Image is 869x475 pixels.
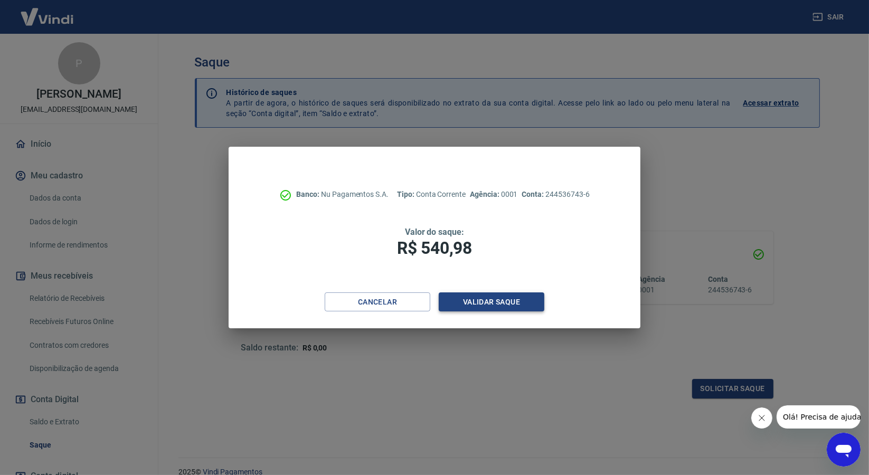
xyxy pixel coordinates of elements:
[470,189,517,200] p: 0001
[777,405,861,429] iframe: Mensagem da empresa
[6,7,89,16] span: Olá! Precisa de ajuda?
[522,189,590,200] p: 244536743-6
[405,227,464,237] span: Valor do saque:
[470,190,501,198] span: Agência:
[397,189,466,200] p: Conta Corrente
[296,189,389,200] p: Nu Pagamentos S.A.
[751,407,772,429] iframe: Fechar mensagem
[827,433,861,467] iframe: Botão para abrir a janela de mensagens
[325,292,430,312] button: Cancelar
[397,238,472,258] span: R$ 540,98
[397,190,416,198] span: Tipo:
[522,190,546,198] span: Conta:
[439,292,544,312] button: Validar saque
[296,190,321,198] span: Banco:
